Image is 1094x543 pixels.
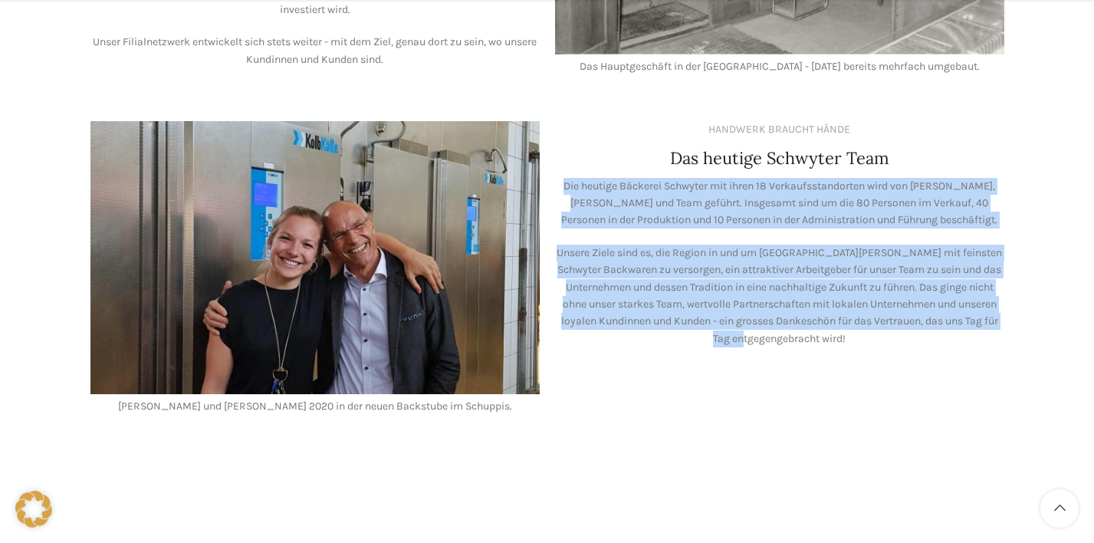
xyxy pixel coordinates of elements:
[708,121,850,138] div: HANDWERK BRAUCHT HÄNDE
[670,146,889,170] h4: Das heutige Schwyter Team
[555,178,1004,229] p: Die heutige Bäckerei Schwyter mit ihren 18 Verkaufsstandorten wird von [PERSON_NAME], [PERSON_NAM...
[580,60,980,73] span: Das Hauptgeschäft in der [GEOGRAPHIC_DATA] - [DATE] bereits mehrfach umgebaut.
[90,398,540,415] p: [PERSON_NAME] und [PERSON_NAME] 2020 in der neuen Backstube im Schuppis.
[93,35,537,65] span: Unser Filialnetzwerk entwickelt sich stets weiter - mit dem Ziel, genau dort zu sein, wo unsere K...
[1040,489,1079,528] a: Scroll to top button
[555,245,1004,347] p: Unsere Ziele sind es, die Region in und um [GEOGRAPHIC_DATA][PERSON_NAME] mit feinsten Schwyter B...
